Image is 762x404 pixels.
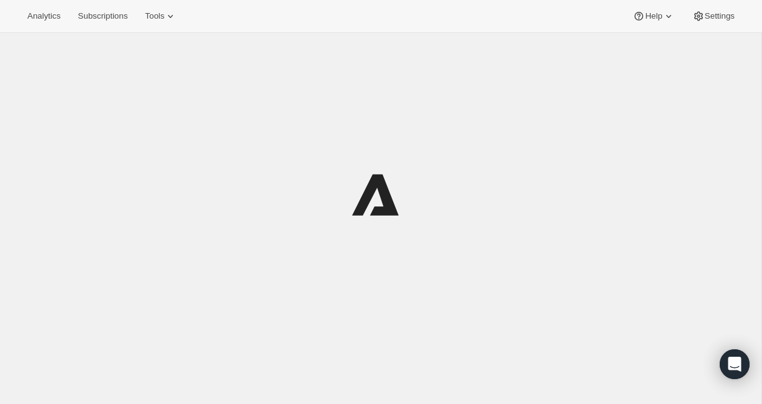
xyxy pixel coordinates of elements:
[78,11,128,21] span: Subscriptions
[625,7,682,25] button: Help
[20,7,68,25] button: Analytics
[137,7,184,25] button: Tools
[70,7,135,25] button: Subscriptions
[27,11,60,21] span: Analytics
[705,11,735,21] span: Settings
[145,11,164,21] span: Tools
[685,7,742,25] button: Settings
[645,11,662,21] span: Help
[720,349,750,379] div: Open Intercom Messenger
